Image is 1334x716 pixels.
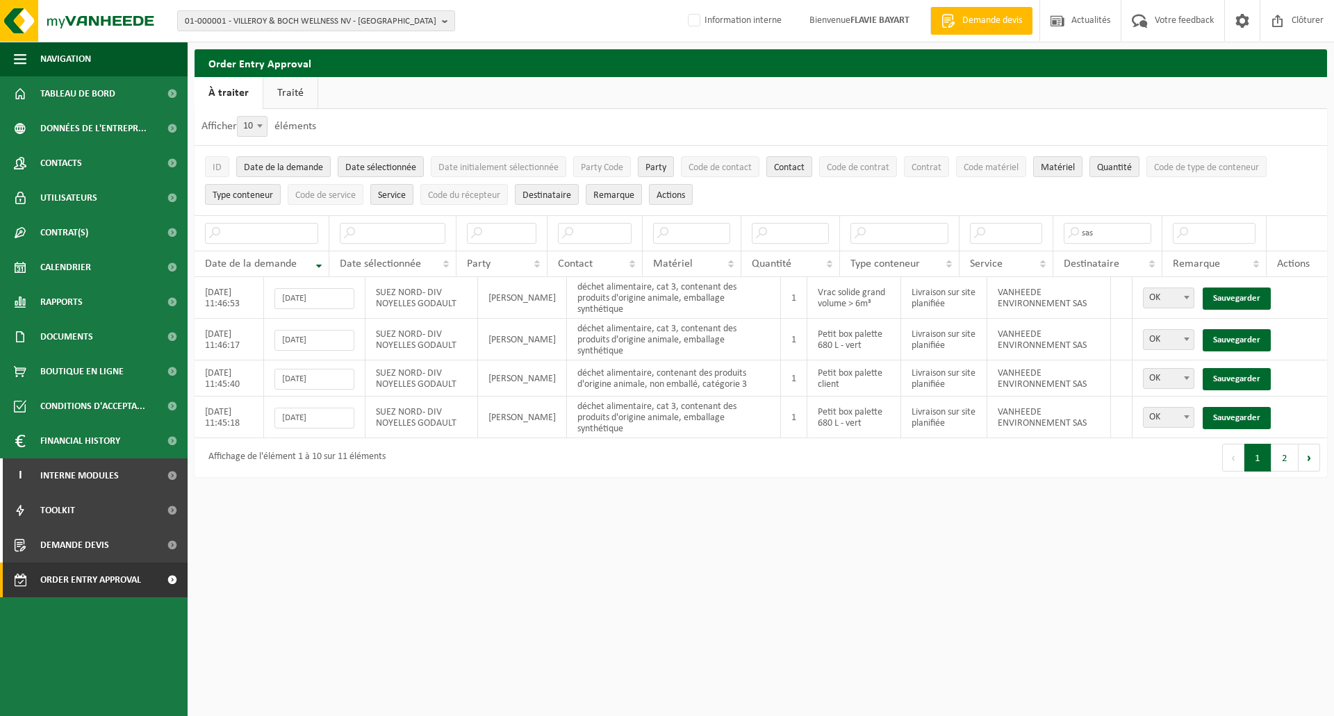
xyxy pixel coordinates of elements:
[205,258,297,269] span: Date de la demande
[40,458,119,493] span: Interne modules
[195,397,264,438] td: [DATE] 11:45:18
[1144,369,1194,388] span: OK
[689,163,752,173] span: Code de contact
[901,277,987,319] td: Livraison sur site planifiée
[40,250,91,285] span: Calendrier
[558,258,593,269] span: Contact
[781,277,807,319] td: 1
[752,258,791,269] span: Quantité
[1244,444,1271,472] button: 1
[1203,288,1271,310] a: Sauvegarder
[478,397,567,438] td: [PERSON_NAME]
[365,319,478,360] td: SUEZ NORD- DIV NOYELLES GODAULT
[40,319,93,354] span: Documents
[40,354,124,389] span: Boutique en ligne
[40,285,83,319] span: Rapports
[987,277,1111,319] td: VANHEEDE ENVIRONNEMENT SAS
[288,184,363,205] button: Code de serviceCode de service: Activate to sort
[649,184,693,205] button: Actions
[567,360,781,397] td: déchet alimentaire, contenant des produits d'origine animale, non emballé, catégorie 3
[850,15,909,26] strong: FLAVIE BAYART
[14,458,26,493] span: I
[177,10,455,31] button: 01-000001 - VILLEROY & BOCH WELLNESS NV - [GEOGRAPHIC_DATA]
[1146,156,1267,177] button: Code de type de conteneurCode de type de conteneur: Activate to sort
[213,163,222,173] span: ID
[959,14,1026,28] span: Demande devis
[195,77,263,109] a: À traiter
[1222,444,1244,472] button: Previous
[1144,408,1194,427] span: OK
[40,42,91,76] span: Navigation
[365,360,478,397] td: SUEZ NORD- DIV NOYELLES GODAULT
[1173,258,1220,269] span: Remarque
[567,277,781,319] td: déchet alimentaire, cat 3, contenant des produits d'origine animale, emballage synthétique
[40,389,145,424] span: Conditions d'accepta...
[685,10,782,31] label: Information interne
[1089,156,1139,177] button: QuantitéQuantité: Activate to sort
[645,163,666,173] span: Party
[205,184,281,205] button: Type conteneurType conteneur: Activate to sort
[1143,288,1194,308] span: OK
[781,360,807,397] td: 1
[904,156,949,177] button: ContratContrat: Activate to sort
[1154,163,1259,173] span: Code de type de conteneur
[195,360,264,397] td: [DATE] 11:45:40
[912,163,941,173] span: Contrat
[987,319,1111,360] td: VANHEEDE ENVIRONNEMENT SAS
[40,493,75,528] span: Toolkit
[1203,407,1271,429] a: Sauvegarder
[586,184,642,205] button: RemarqueRemarque: Activate to sort
[295,190,356,201] span: Code de service
[195,49,1327,76] h2: Order Entry Approval
[195,277,264,319] td: [DATE] 11:46:53
[970,258,1003,269] span: Service
[40,76,115,111] span: Tableau de bord
[1064,258,1119,269] span: Destinataire
[201,121,316,132] label: Afficher éléments
[40,528,109,563] span: Demande devis
[1143,368,1194,389] span: OK
[987,360,1111,397] td: VANHEEDE ENVIRONNEMENT SAS
[807,319,902,360] td: Petit box palette 680 L - vert
[478,319,567,360] td: [PERSON_NAME]
[338,156,424,177] button: Date sélectionnéeDate sélectionnée: Activate to sort
[567,397,781,438] td: déchet alimentaire, cat 3, contenant des produits d'origine animale, emballage synthétique
[807,277,902,319] td: Vrac solide grand volume > 6m³
[40,215,88,250] span: Contrat(s)
[185,11,436,32] span: 01-000001 - VILLEROY & BOCH WELLNESS NV - [GEOGRAPHIC_DATA]
[1097,163,1132,173] span: Quantité
[638,156,674,177] button: PartyParty: Activate to sort
[956,156,1026,177] button: Code matérielCode matériel: Activate to sort
[657,190,685,201] span: Actions
[653,258,693,269] span: Matériel
[40,146,82,181] span: Contacts
[340,258,421,269] span: Date sélectionnée
[345,163,416,173] span: Date sélectionnée
[781,319,807,360] td: 1
[1143,407,1194,428] span: OK
[1041,163,1075,173] span: Matériel
[478,277,567,319] td: [PERSON_NAME]
[1277,258,1310,269] span: Actions
[365,397,478,438] td: SUEZ NORD- DIV NOYELLES GODAULT
[681,156,759,177] button: Code de contactCode de contact: Activate to sort
[593,190,634,201] span: Remarque
[573,156,631,177] button: Party CodeParty Code: Activate to sort
[1203,368,1271,390] a: Sauvegarder
[901,397,987,438] td: Livraison sur site planifiée
[850,258,920,269] span: Type conteneur
[263,77,318,109] a: Traité
[40,424,120,458] span: Financial History
[1299,444,1320,472] button: Next
[1033,156,1082,177] button: MatérielMatériel: Activate to sort
[428,190,500,201] span: Code du récepteur
[40,563,141,597] span: Order entry approval
[40,181,97,215] span: Utilisateurs
[244,163,323,173] span: Date de la demande
[365,277,478,319] td: SUEZ NORD- DIV NOYELLES GODAULT
[40,111,147,146] span: Données de l'entrepr...
[987,397,1111,438] td: VANHEEDE ENVIRONNEMENT SAS
[766,156,812,177] button: ContactContact: Activate to sort
[827,163,889,173] span: Code de contrat
[237,116,267,137] span: 10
